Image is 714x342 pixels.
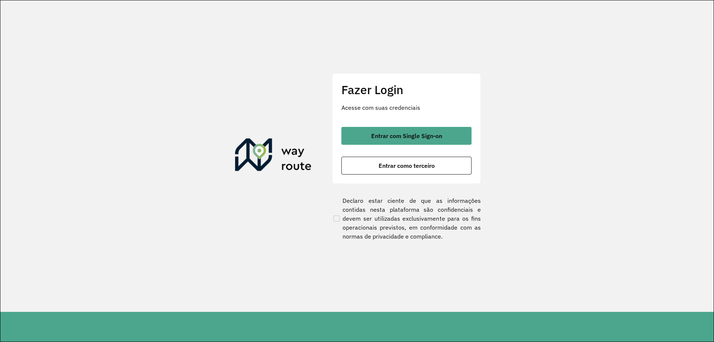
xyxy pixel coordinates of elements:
span: Entrar como terceiro [379,163,435,169]
p: Acesse com suas credenciais [341,103,472,112]
h2: Fazer Login [341,83,472,97]
img: Roteirizador AmbevTech [235,138,312,174]
button: button [341,157,472,175]
label: Declaro estar ciente de que as informações contidas nesta plataforma são confidenciais e devem se... [332,196,481,241]
button: button [341,127,472,145]
span: Entrar com Single Sign-on [371,133,442,139]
